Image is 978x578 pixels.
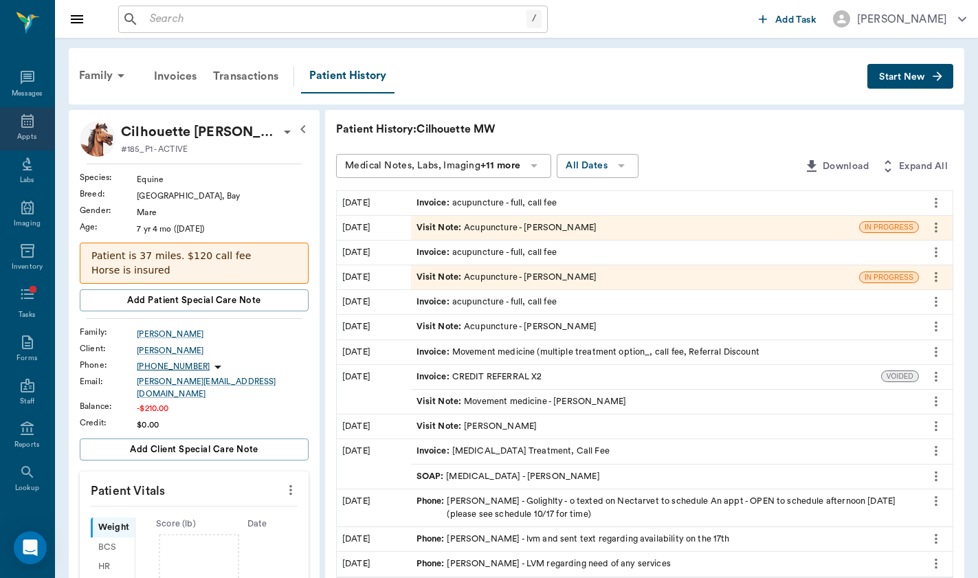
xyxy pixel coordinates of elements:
button: more [925,439,947,463]
div: Family : [80,326,137,338]
div: -$210.00 [137,402,309,414]
span: VOIDED [882,371,918,381]
div: Tasks [19,310,36,320]
div: Messages [12,89,43,99]
button: more [925,216,947,239]
p: [PHONE_NUMBER] [137,361,210,373]
button: more [925,265,947,289]
div: Forms [16,353,37,364]
button: more [925,191,947,214]
button: All Dates [557,154,638,178]
button: Start New [867,64,953,89]
span: Invoice : [416,346,452,359]
p: Patient History: Cilhouette MW [336,121,748,137]
a: [PERSON_NAME] [137,344,309,357]
div: [DATE] [337,290,411,314]
button: more [925,241,947,264]
div: Lookup [15,483,39,493]
div: Balance : [80,400,137,412]
button: [PERSON_NAME] [822,6,977,32]
a: Invoices [146,60,205,93]
span: Add client Special Care Note [130,442,258,457]
div: [MEDICAL_DATA] - [PERSON_NAME] [416,470,600,483]
div: [DATE] [337,340,411,364]
button: more [925,315,947,338]
span: Visit Note : [416,420,465,433]
div: Inventory [12,262,43,272]
div: Mare [137,206,309,219]
span: Invoice : [416,296,452,309]
div: $0.00 [137,419,309,431]
div: Equine [137,173,309,186]
span: Invoice : [416,197,452,210]
div: [PERSON_NAME] - lvm and sent text regarding availability on the 17th [416,533,730,546]
div: Weight [91,518,135,537]
button: more [925,340,947,364]
div: acupuncture - full, call fee [416,296,557,309]
div: Imaging [14,219,41,229]
div: Breed : [80,188,137,200]
div: Acupuncture - [PERSON_NAME] [416,221,597,234]
div: [DATE] [337,365,411,414]
img: Profile Image [80,121,115,157]
div: CREDIT REFERRAL X2 [416,370,542,384]
div: [DATE] [337,315,411,339]
div: HR [91,557,135,577]
span: Invoice : [416,246,452,259]
span: IN PROGRESS [860,222,918,232]
div: / [526,10,542,28]
span: Visit Note : [416,271,465,284]
span: Visit Note : [416,320,465,333]
span: Expand All [899,158,948,175]
div: Staff [20,397,34,407]
span: Invoice : [416,370,452,384]
div: [DATE] [337,439,411,488]
p: Patient is 37 miles. $120 call fee Horse is insured [91,249,297,278]
b: +11 more [480,161,520,170]
div: Labs [20,175,34,186]
button: Add patient Special Care Note [80,289,309,311]
span: IN PROGRESS [860,272,918,282]
a: Patient History [301,59,394,93]
button: more [280,478,302,502]
div: [PERSON_NAME] - LVM regarding need of any services [416,557,671,570]
div: Credit : [80,416,137,429]
button: more [925,414,947,438]
div: BCS [91,537,135,557]
span: Phone : [416,495,447,521]
button: more [925,390,947,413]
div: [MEDICAL_DATA] Treatment, Call Fee [416,445,610,458]
div: Medical Notes, Labs, Imaging [345,157,520,175]
span: Add patient Special Care Note [127,293,260,308]
div: [PERSON_NAME] [137,328,309,340]
div: Appts [17,132,36,142]
a: [PERSON_NAME][EMAIL_ADDRESS][DOMAIN_NAME] [137,375,309,400]
div: Family [71,59,137,92]
span: SOAP : [416,470,447,483]
div: [DATE] [337,527,411,551]
div: Date [216,518,298,531]
button: Expand All [874,154,953,179]
div: Age : [80,221,137,233]
input: Search [144,10,526,29]
div: [DATE] [337,216,411,240]
div: Open Intercom Messenger [14,531,47,564]
div: [DATE] [337,241,411,265]
button: more [925,290,947,313]
button: Add client Special Care Note [80,438,309,460]
div: Acupuncture - [PERSON_NAME] [416,271,597,284]
div: Gender : [80,204,137,216]
span: Visit Note : [416,395,465,408]
button: more [925,465,947,488]
div: Phone : [80,359,137,371]
span: Phone : [416,557,447,570]
a: Transactions [205,60,287,93]
div: Species : [80,171,137,184]
div: Movement medicine - [PERSON_NAME] [416,395,627,408]
button: more [925,527,947,551]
